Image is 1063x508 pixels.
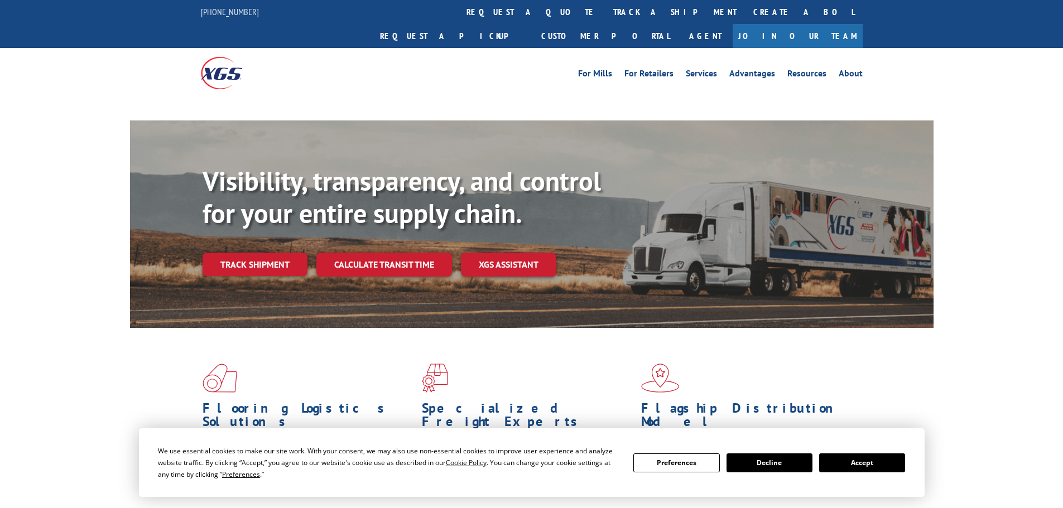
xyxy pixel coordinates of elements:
[203,401,413,434] h1: Flooring Logistics Solutions
[727,453,812,472] button: Decline
[787,69,826,81] a: Resources
[461,253,556,277] a: XGS ASSISTANT
[678,24,733,48] a: Agent
[729,69,775,81] a: Advantages
[158,445,620,480] div: We use essential cookies to make our site work. With your consent, we may also use non-essential ...
[422,401,633,434] h1: Specialized Freight Experts
[446,458,487,467] span: Cookie Policy
[839,69,863,81] a: About
[372,24,533,48] a: Request a pickup
[139,428,925,497] div: Cookie Consent Prompt
[203,253,307,276] a: Track shipment
[422,364,448,393] img: xgs-icon-focused-on-flooring-red
[733,24,863,48] a: Join Our Team
[641,401,852,434] h1: Flagship Distribution Model
[686,69,717,81] a: Services
[316,253,452,277] a: Calculate transit time
[633,453,719,472] button: Preferences
[222,470,260,479] span: Preferences
[624,69,674,81] a: For Retailers
[641,364,680,393] img: xgs-icon-flagship-distribution-model-red
[578,69,612,81] a: For Mills
[819,453,905,472] button: Accept
[203,364,237,393] img: xgs-icon-total-supply-chain-intelligence-red
[533,24,678,48] a: Customer Portal
[203,163,601,230] b: Visibility, transparency, and control for your entire supply chain.
[201,6,259,17] a: [PHONE_NUMBER]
